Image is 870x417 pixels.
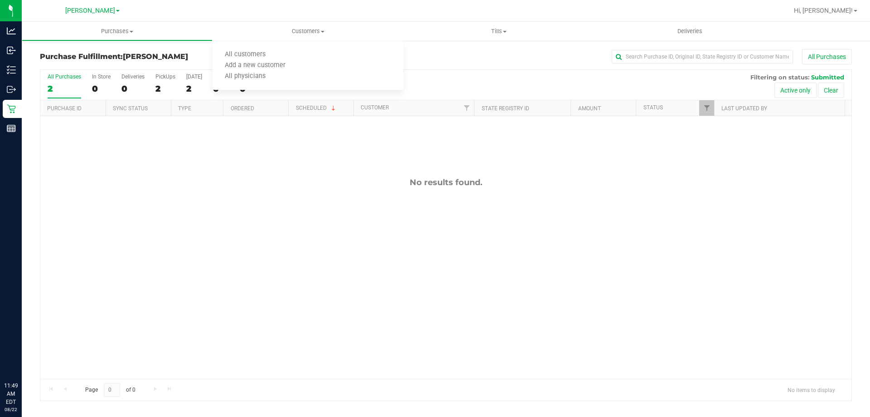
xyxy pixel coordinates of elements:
a: Last Updated By [721,105,767,112]
span: Hi, [PERSON_NAME]! [794,7,853,14]
button: Clear [818,83,844,98]
a: Purchase ID [47,105,82,112]
inline-svg: Analytics [7,26,16,35]
div: Deliveries [121,74,145,80]
span: Submitted [811,74,844,81]
span: Deliveries [665,27,715,35]
span: Customers [213,27,403,35]
a: Amount [578,105,601,112]
span: Tills [404,27,594,35]
a: Sync Status [113,105,148,112]
a: Ordered [231,105,254,112]
a: Customer [361,104,389,111]
div: 2 [48,83,81,94]
div: 0 [92,83,111,94]
button: Active only [774,83,817,98]
inline-svg: Inbound [7,46,16,55]
a: Purchases [22,22,213,41]
div: 2 [186,83,202,94]
div: All Purchases [48,74,81,80]
a: Filter [699,100,714,116]
div: PickUps [155,74,175,80]
span: No items to display [780,383,842,397]
p: 11:49 AM EDT [4,382,18,406]
span: [PERSON_NAME] [123,52,188,61]
inline-svg: Reports [7,124,16,133]
span: All customers [213,51,278,59]
inline-svg: Retail [7,104,16,113]
a: Deliveries [594,22,785,41]
div: 0 [121,83,145,94]
inline-svg: Inventory [7,65,16,74]
span: [PERSON_NAME] [65,7,115,15]
div: [DATE] [186,74,202,80]
span: Filtering on status: [750,74,809,81]
span: All physicians [213,73,278,80]
span: Add a new customer [213,62,298,69]
inline-svg: Outbound [7,85,16,94]
a: Scheduled [296,105,337,111]
a: Tills [403,22,594,41]
div: No results found. [40,177,851,187]
a: Type [178,105,191,112]
iframe: Resource center [9,344,36,372]
button: All Purchases [802,49,852,64]
a: State Registry ID [482,105,529,112]
h3: Purchase Fulfillment: [40,53,310,61]
div: 2 [155,83,175,94]
p: 08/22 [4,406,18,413]
a: Filter [459,100,474,116]
a: Customers All customers Add a new customer All physicians [213,22,403,41]
span: Purchases [22,27,212,35]
a: Status [643,104,663,111]
span: Page of 0 [77,383,143,397]
input: Search Purchase ID, Original ID, State Registry ID or Customer Name... [612,50,793,64]
div: In Store [92,74,111,80]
